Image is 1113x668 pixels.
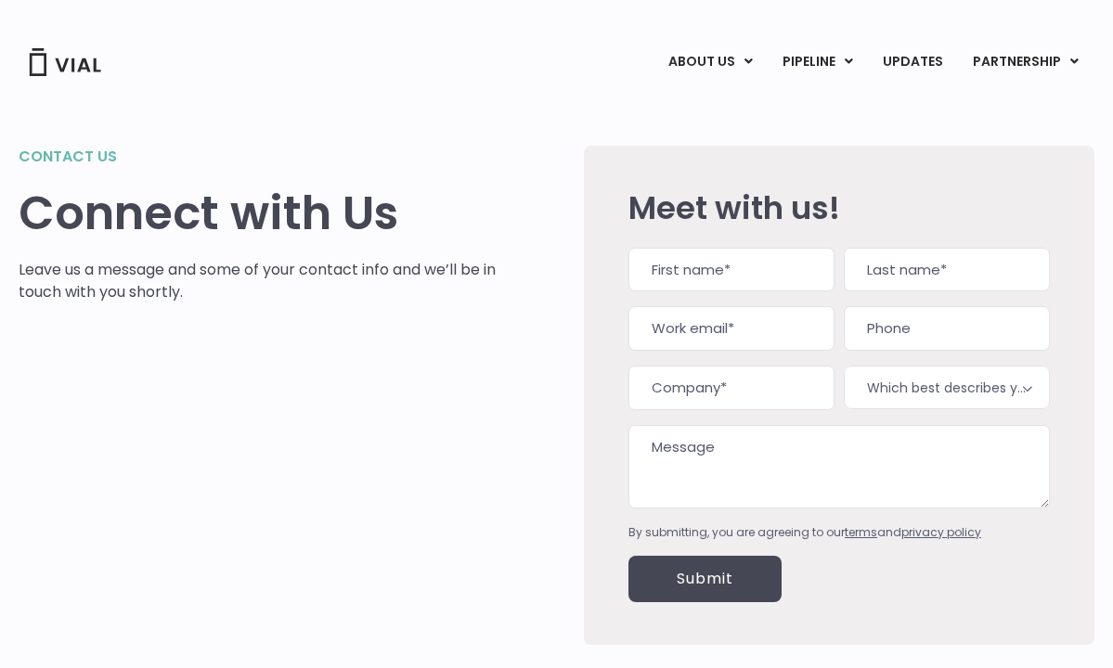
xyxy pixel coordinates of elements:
[868,46,957,78] a: UPDATES
[844,366,1050,409] span: Which best describes you?*
[628,556,782,602] input: Submit
[628,524,1050,541] div: By submitting, you are agreeing to our and
[845,524,877,540] a: terms
[19,186,528,240] h1: Connect with Us
[628,190,1050,225] h2: Meet with us!
[19,146,528,168] h2: Contact us
[19,259,528,303] p: Leave us a message and some of your contact info and we’ll be in touch with you shortly.
[28,48,102,76] img: Vial Logo
[844,306,1050,351] input: Phone
[958,46,1094,78] a: PARTNERSHIPMenu Toggle
[901,524,981,540] a: privacy policy
[628,366,835,410] input: Company*
[768,46,867,78] a: PIPELINEMenu Toggle
[654,46,767,78] a: ABOUT USMenu Toggle
[844,248,1050,292] input: Last name*
[628,248,835,292] input: First name*
[628,306,835,351] input: Work email*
